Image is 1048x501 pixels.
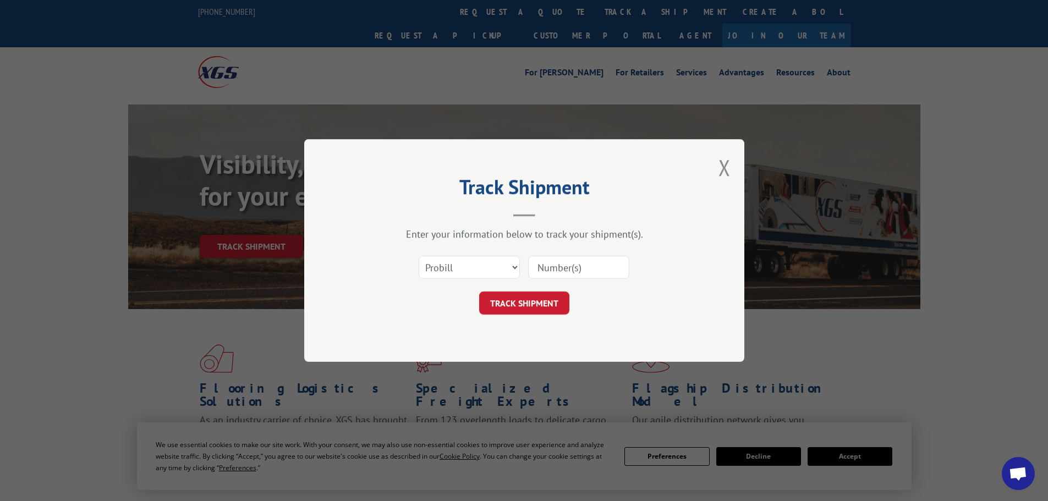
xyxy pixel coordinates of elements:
div: Enter your information below to track your shipment(s). [359,228,689,240]
button: TRACK SHIPMENT [479,291,569,315]
button: Close modal [718,153,731,182]
a: Open chat [1002,457,1035,490]
input: Number(s) [528,256,629,279]
h2: Track Shipment [359,179,689,200]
